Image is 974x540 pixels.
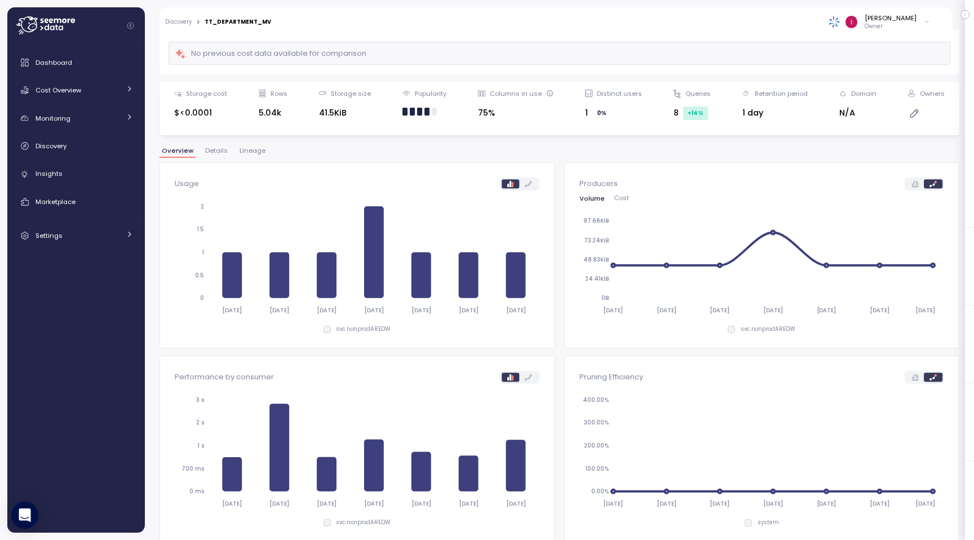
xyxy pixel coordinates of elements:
tspan: 3 s [196,396,204,403]
p: Performance by consumer [175,371,274,383]
tspan: [DATE] [506,500,526,507]
span: Details [205,148,228,154]
tspan: 1 s [197,442,204,449]
tspan: [DATE] [915,307,935,314]
a: Dashboard [12,51,140,74]
tspan: 1.5 [197,225,204,233]
span: Settings [36,231,63,240]
tspan: 0.00% [591,488,608,495]
tspan: 0 ms [189,488,204,495]
span: Volume [579,196,605,202]
p: Owner [865,23,917,30]
div: N/A [839,107,876,119]
div: Storage size [331,89,371,98]
div: Columns in use [490,89,554,98]
div: Storage cost [186,89,227,98]
tspan: 400.00% [582,396,608,403]
span: Lineage [240,148,265,154]
tspan: [DATE] [459,307,479,314]
tspan: [DATE] [657,307,676,314]
span: Discovery [36,141,67,151]
tspan: 200.00% [583,442,608,449]
tspan: [DATE] [763,307,783,314]
p: svc.nonprodAREDW [336,325,391,333]
div: No previous cost data available for comparison [175,47,366,60]
tspan: [DATE] [411,307,431,314]
div: > [196,19,200,26]
tspan: [DATE] [763,500,783,507]
a: Cost Overview [12,79,140,101]
div: 1 day [742,107,807,119]
p: svc.nonprodAREDW [741,325,795,333]
tspan: 97.66KiB [583,218,608,225]
span: Marketplace [36,197,76,206]
p: Producers [579,178,618,189]
div: +14 % [683,107,708,120]
a: Monitoring [12,107,140,130]
span: Cost [614,195,629,201]
div: Popularity [415,89,446,98]
tspan: 700 ms [181,465,204,472]
tspan: 300.00% [583,419,608,426]
tspan: 0B [601,295,608,302]
tspan: [DATE] [710,500,729,507]
a: Marketplace [12,191,140,213]
div: 1 [585,107,642,120]
p: system [758,519,779,526]
tspan: 73.24KiB [583,237,608,244]
a: Insights [12,163,140,185]
tspan: [DATE] [459,500,479,507]
p: Usage [175,178,199,189]
div: Retention period [755,89,808,98]
tspan: [DATE] [870,500,889,507]
div: 8 [674,107,711,120]
tspan: 0 [200,294,204,302]
tspan: 1 [202,249,204,256]
div: Owners [920,89,945,98]
div: Open Intercom Messenger [11,502,38,529]
tspan: [DATE] [317,307,337,314]
span: Dashboard [36,58,72,67]
tspan: [DATE] [603,500,623,507]
div: 5.04k [259,107,287,119]
tspan: 2 s [196,419,204,426]
a: Discovery [12,135,140,157]
tspan: [DATE] [411,500,431,507]
tspan: [DATE] [317,500,337,507]
div: 41.5KiB [319,107,371,119]
tspan: [DATE] [269,500,289,507]
span: Monitoring [36,114,70,123]
tspan: 48.83KiB [583,256,608,263]
tspan: [DATE] [816,500,836,507]
p: Pruning Efficiency [579,371,643,383]
tspan: [DATE] [915,500,935,507]
tspan: [DATE] [657,500,676,507]
div: Domain [851,89,876,98]
tspan: [DATE] [506,307,526,314]
tspan: [DATE] [269,307,289,314]
div: $<0.0001 [174,107,227,119]
a: Discovery [165,19,192,25]
tspan: [DATE] [222,500,242,507]
tspan: [DATE] [364,500,384,507]
tspan: [DATE] [816,307,836,314]
div: 75% [478,107,554,119]
button: Collapse navigation [123,21,138,30]
tspan: [DATE] [870,307,889,314]
img: ACg8ocKLuhHFaZBJRg6H14Zm3JrTaqN1bnDy5ohLcNYWE-rfMITsOg=s96-c [845,16,857,28]
a: Settings [12,224,140,247]
span: Cost Overview [36,86,81,95]
div: Queries [685,89,711,98]
tspan: [DATE] [222,307,242,314]
tspan: 100.00% [585,465,608,472]
tspan: [DATE] [603,307,623,314]
div: 0 % [592,107,611,120]
tspan: 24.41KiB [585,275,608,282]
tspan: [DATE] [710,307,729,314]
img: 68790ce639d2d68da1992664.PNG [829,16,840,28]
tspan: [DATE] [364,307,384,314]
div: Distinct users [597,89,642,98]
p: svc.nonprodAREDW [336,519,391,526]
span: Insights [36,169,63,178]
tspan: 0.5 [195,272,204,279]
